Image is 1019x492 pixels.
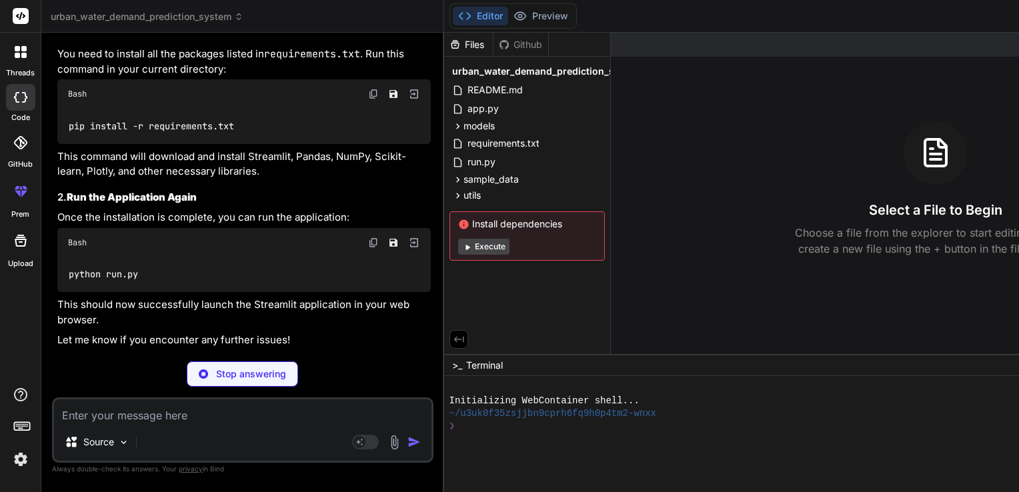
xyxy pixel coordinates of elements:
p: You need to install all the packages listed in . Run this command in your current directory: [57,47,431,77]
p: Always double-check its answers. Your in Bind [52,463,433,475]
p: This command will download and install Streamlit, Pandas, NumPy, Scikit-learn, Plotly, and other ... [57,149,431,179]
label: GitHub [8,159,33,170]
span: models [463,119,495,133]
code: pip install -r requirements.txt [68,119,235,133]
span: Bash [68,237,87,248]
span: urban_water_demand_prediction_system [452,65,642,78]
div: Github [493,38,548,51]
label: Upload [8,258,33,269]
span: Terminal [466,359,503,372]
img: Open in Browser [408,237,420,249]
p: Once the installation is complete, you can run the application: [57,210,431,225]
span: Bash [68,89,87,99]
label: code [11,112,30,123]
label: prem [11,209,29,220]
span: requirements.txt [466,135,541,151]
span: Install dependencies [458,217,596,231]
span: urban_water_demand_prediction_system [51,10,243,23]
button: Execute [458,239,510,255]
span: ❯ [449,420,456,433]
span: Initializing WebContainer shell... [449,395,640,407]
span: privacy [179,465,203,473]
img: Pick Models [118,437,129,448]
span: app.py [466,101,500,117]
span: sample_data [463,173,519,186]
img: Open in Browser [408,88,420,100]
p: Let me know if you encounter any further issues! [57,333,431,348]
button: Save file [384,233,403,252]
img: icon [407,435,421,449]
h3: 2. [57,190,431,205]
div: Files [444,38,493,51]
p: Stop answering [216,367,286,381]
img: copy [368,237,379,248]
h3: Select a File to Begin [869,201,1002,219]
span: utils [463,189,481,202]
span: >_ [452,359,462,372]
span: README.md [466,82,524,98]
button: Editor [453,7,508,25]
span: run.py [466,154,497,170]
img: settings [9,448,32,471]
p: Source [83,435,114,449]
img: copy [368,89,379,99]
code: requirements.txt [264,47,360,61]
label: threads [6,67,35,79]
strong: Run the Application Again [67,191,197,203]
code: python run.py [68,267,139,281]
p: This should now successfully launch the Streamlit application in your web browser. [57,297,431,327]
button: Save file [384,85,403,103]
img: attachment [387,435,402,450]
button: Preview [508,7,574,25]
span: ~/u3uk0f35zsjjbn9cprh6fq9h0p4tm2-wnxx [449,407,656,420]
